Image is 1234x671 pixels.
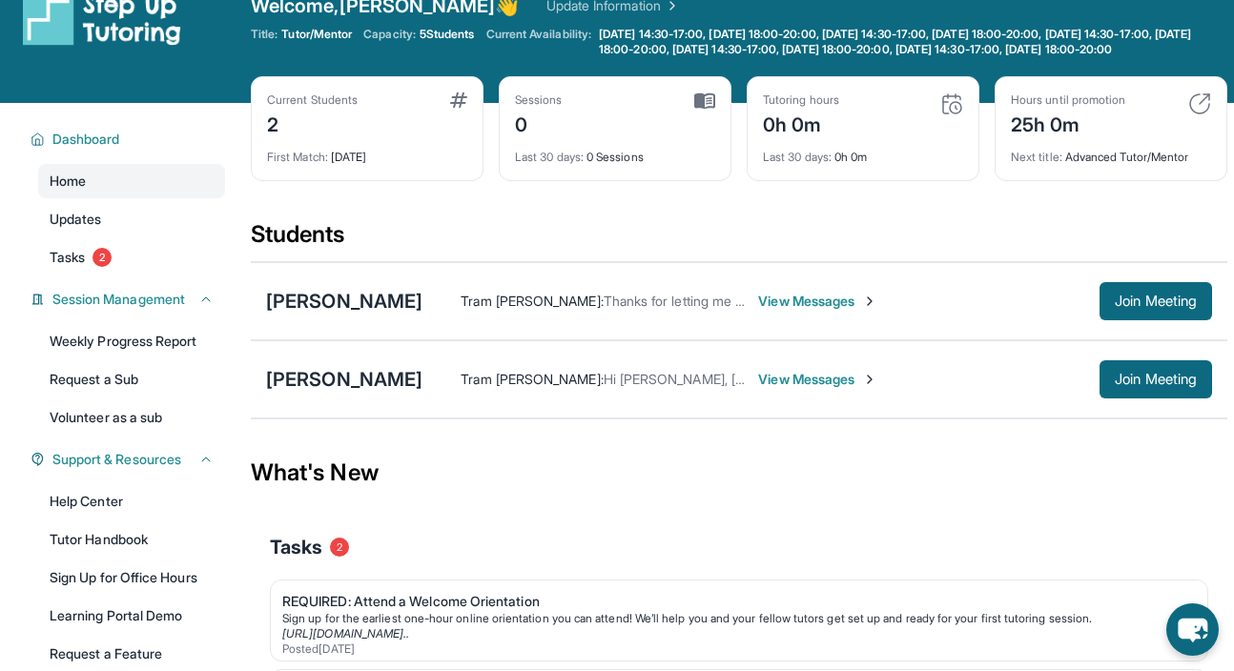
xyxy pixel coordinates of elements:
div: 25h 0m [1011,108,1125,138]
div: 2 [267,108,358,138]
div: What's New [251,431,1227,515]
div: 0 Sessions [515,138,715,165]
span: Dashboard [52,130,120,149]
div: Sign up for the earliest one-hour online orientation you can attend! We’ll help you and your fell... [282,611,1181,626]
button: chat-button [1166,603,1219,656]
a: [URL][DOMAIN_NAME].. [282,626,409,640]
a: Volunteer as a sub [38,400,225,435]
button: Join Meeting [1100,360,1212,398]
a: Request a Sub [38,362,225,396]
span: View Messages [758,370,877,389]
button: Support & Resources [45,450,214,469]
span: View Messages [758,292,877,311]
span: 2 [93,248,112,267]
div: Sessions [515,92,563,108]
span: Last 30 days : [515,150,584,164]
span: 2 [330,538,349,557]
div: Tutoring hours [763,92,839,108]
a: Learning Portal Demo [38,599,225,633]
img: card [694,92,715,110]
img: card [450,92,467,108]
span: Next title : [1011,150,1062,164]
div: Hours until promotion [1011,92,1125,108]
button: Dashboard [45,130,214,149]
a: Weekly Progress Report [38,324,225,358]
span: Home [50,172,86,191]
span: Last 30 days : [763,150,832,164]
span: Thanks for letting me know! I will take note of that. If you have questions/concerns, please let ... [604,293,1224,309]
a: Tasks2 [38,240,225,274]
a: REQUIRED: Attend a Welcome OrientationSign up for the earliest one-hour online orientation you ca... [271,580,1207,661]
div: 0h 0m [763,138,963,165]
div: 0 [515,108,563,138]
a: Home [38,164,225,198]
span: [DATE] 14:30-17:00, [DATE] 18:00-20:00, [DATE] 14:30-17:00, [DATE] 18:00-20:00, [DATE] 14:30-17:0... [599,27,1224,57]
span: Tram [PERSON_NAME] : [461,293,603,309]
div: Posted [DATE] [282,641,1181,657]
span: Join Meeting [1115,374,1197,385]
div: Students [251,219,1227,261]
span: Join Meeting [1115,295,1197,307]
div: [DATE] [267,138,467,165]
a: Updates [38,202,225,236]
a: Request a Feature [38,637,225,671]
span: Session Management [52,290,185,309]
div: [PERSON_NAME] [266,366,422,393]
span: Capacity: [363,27,416,42]
div: 0h 0m [763,108,839,138]
img: card [1188,92,1211,115]
div: REQUIRED: Attend a Welcome Orientation [282,592,1181,611]
a: Help Center [38,484,225,518]
a: [DATE] 14:30-17:00, [DATE] 18:00-20:00, [DATE] 14:30-17:00, [DATE] 18:00-20:00, [DATE] 14:30-17:0... [595,27,1227,57]
span: Title: [251,27,278,42]
img: Chevron-Right [862,294,877,309]
span: Tutor/Mentor [281,27,352,42]
button: Join Meeting [1100,282,1212,320]
span: Current Availability: [486,27,591,57]
img: card [940,92,963,115]
div: Current Students [267,92,358,108]
span: Tram [PERSON_NAME] : [461,371,603,387]
span: Support & Resources [52,450,181,469]
a: Sign Up for Office Hours [38,560,225,595]
span: Tasks [50,248,85,267]
span: 5 Students [420,27,475,42]
div: Advanced Tutor/Mentor [1011,138,1211,165]
img: Chevron-Right [862,372,877,387]
span: First Match : [267,150,328,164]
button: Session Management [45,290,214,309]
a: Tutor Handbook [38,522,225,557]
div: [PERSON_NAME] [266,288,422,315]
span: Tasks [270,534,322,560]
span: Updates [50,210,102,229]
